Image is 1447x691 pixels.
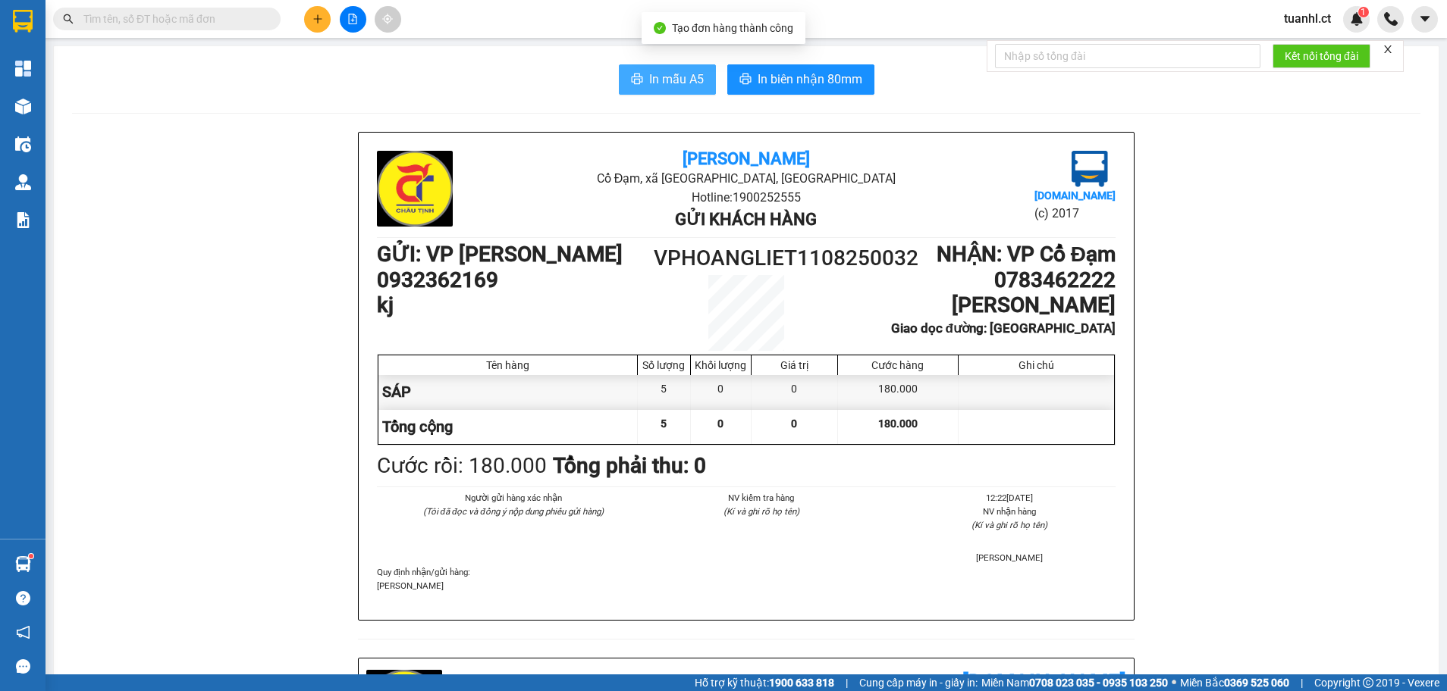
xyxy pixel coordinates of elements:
[995,44,1260,68] input: Nhập số tổng đài
[661,417,667,430] span: 5
[619,64,716,95] button: printerIn mẫu A5
[654,22,666,34] span: check-circle
[838,375,959,409] div: 180.000
[15,212,31,228] img: solution-icon
[1361,7,1366,17] span: 1
[962,359,1110,371] div: Ghi chú
[1172,680,1176,686] span: ⚪️
[142,37,634,56] li: Cổ Đạm, xã [GEOGRAPHIC_DATA], [GEOGRAPHIC_DATA]
[15,98,31,114] img: warehouse-icon
[1384,12,1398,26] img: phone-icon
[691,375,752,409] div: 0
[500,169,992,188] li: Cổ Đạm, xã [GEOGRAPHIC_DATA], [GEOGRAPHIC_DATA]
[739,73,752,87] span: printer
[752,375,838,409] div: 0
[312,14,323,24] span: plus
[1180,674,1289,691] span: Miền Bắc
[695,359,747,371] div: Khối lượng
[655,491,867,505] li: NV kiểm tra hàng
[377,449,547,483] div: Cước rồi : 180.000
[377,292,654,318] h1: kj
[1358,7,1369,17] sup: 1
[904,505,1116,518] li: NV nhận hàng
[1411,6,1438,33] button: caret-down
[675,210,817,229] b: Gửi khách hàng
[377,151,453,227] img: logo.jpg
[859,674,978,691] span: Cung cấp máy in - giấy in:
[1034,189,1116,202] b: [DOMAIN_NAME]
[15,174,31,190] img: warehouse-icon
[340,6,366,33] button: file-add
[377,267,654,293] h1: 0932362169
[29,554,33,558] sup: 1
[1072,151,1108,187] img: logo.jpg
[377,242,623,267] b: GỬI : VP [PERSON_NAME]
[382,14,393,24] span: aim
[878,417,918,430] span: 180.000
[723,506,799,517] i: (Kí và ghi rõ họ tên)
[377,579,1116,593] p: [PERSON_NAME]
[683,149,810,168] b: [PERSON_NAME]
[1363,677,1373,688] span: copyright
[638,375,691,409] div: 5
[16,591,30,605] span: question-circle
[846,674,848,691] span: |
[755,359,833,371] div: Giá trị
[1301,674,1303,691] span: |
[382,359,633,371] div: Tên hàng
[1224,677,1289,689] strong: 0369 525 060
[15,61,31,77] img: dashboard-icon
[758,70,862,89] span: In biên nhận 80mm
[649,70,704,89] span: In mẫu A5
[19,19,95,95] img: logo.jpg
[904,491,1116,505] li: 12:22[DATE]
[1272,9,1343,28] span: tuanhl.ct
[16,625,30,639] span: notification
[769,677,834,689] strong: 1900 633 818
[1029,677,1168,689] strong: 0708 023 035 - 0935 103 250
[1383,44,1393,55] span: close
[1273,44,1370,68] button: Kết nối tổng đài
[672,22,793,34] span: Tạo đơn hàng thành công
[1350,12,1364,26] img: icon-new-feature
[631,73,643,87] span: printer
[142,56,634,75] li: Hotline: 1900252555
[63,14,74,24] span: search
[642,359,686,371] div: Số lượng
[839,292,1116,318] h1: [PERSON_NAME]
[904,551,1116,564] li: [PERSON_NAME]
[15,136,31,152] img: warehouse-icon
[15,556,31,572] img: warehouse-icon
[654,242,839,275] h1: VPHOANGLIET1108250032
[378,375,638,409] div: SÁP
[553,453,706,478] b: Tổng phải thu: 0
[937,242,1116,267] b: NHẬN : VP Cổ Đạm
[695,674,834,691] span: Hỗ trợ kỹ thuật:
[347,14,358,24] span: file-add
[83,11,262,27] input: Tìm tên, số ĐT hoặc mã đơn
[891,320,1116,336] b: Giao dọc đường: [GEOGRAPHIC_DATA]
[1418,12,1432,26] span: caret-down
[839,267,1116,293] h1: 0783462222
[304,6,331,33] button: plus
[500,188,992,207] li: Hotline: 1900252555
[13,10,33,33] img: logo-vxr
[407,491,619,505] li: Người gửi hàng xác nhận
[727,64,874,95] button: printerIn biên nhận 80mm
[423,506,604,517] i: (Tôi đã đọc và đồng ý nộp dung phiếu gửi hàng)
[971,520,1047,530] i: (Kí và ghi rõ họ tên)
[382,417,453,436] span: Tổng cộng
[717,417,723,430] span: 0
[1034,204,1116,223] li: (c) 2017
[981,674,1168,691] span: Miền Nam
[19,110,265,135] b: GỬI : VP [PERSON_NAME]
[842,359,954,371] div: Cước hàng
[377,565,1116,593] div: Quy định nhận/gửi hàng :
[1285,48,1358,64] span: Kết nối tổng đài
[375,6,401,33] button: aim
[16,659,30,674] span: message
[791,417,797,430] span: 0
